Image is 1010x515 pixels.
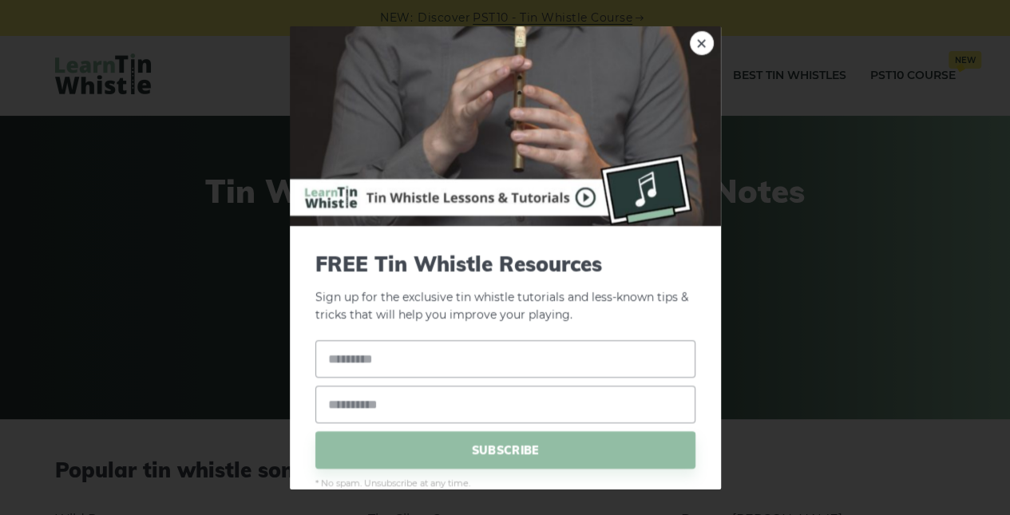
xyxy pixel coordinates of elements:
p: Sign up for the exclusive tin whistle tutorials and less-known tips & tricks that will help you i... [315,251,695,324]
img: Tin Whistle Buying Guide Preview [290,26,721,225]
span: FREE Tin Whistle Resources [315,251,695,275]
a: × [690,30,714,54]
span: SUBSCRIBE [315,431,695,469]
span: * No spam. Unsubscribe at any time. [315,477,695,491]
